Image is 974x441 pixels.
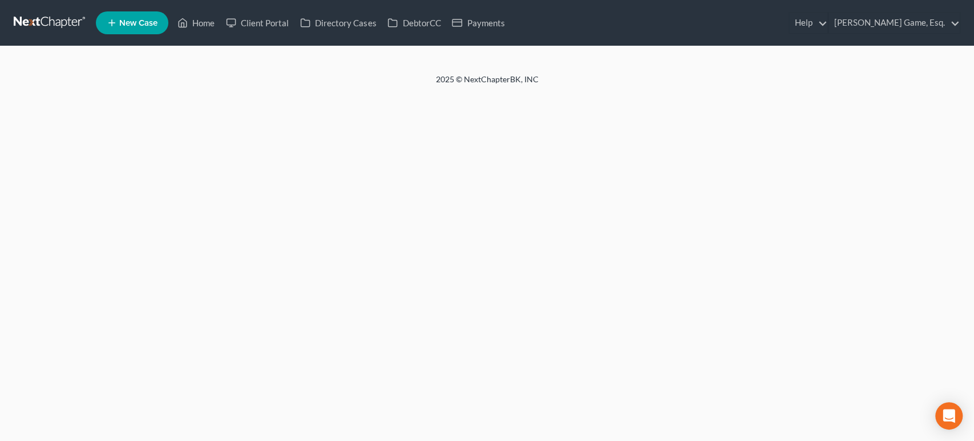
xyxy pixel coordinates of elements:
[172,13,220,33] a: Home
[294,13,382,33] a: Directory Cases
[935,402,963,430] div: Open Intercom Messenger
[789,13,827,33] a: Help
[220,13,294,33] a: Client Portal
[382,13,446,33] a: DebtorCC
[446,13,510,33] a: Payments
[828,13,960,33] a: [PERSON_NAME] Game, Esq.
[96,11,168,34] new-legal-case-button: New Case
[162,74,813,94] div: 2025 © NextChapterBK, INC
